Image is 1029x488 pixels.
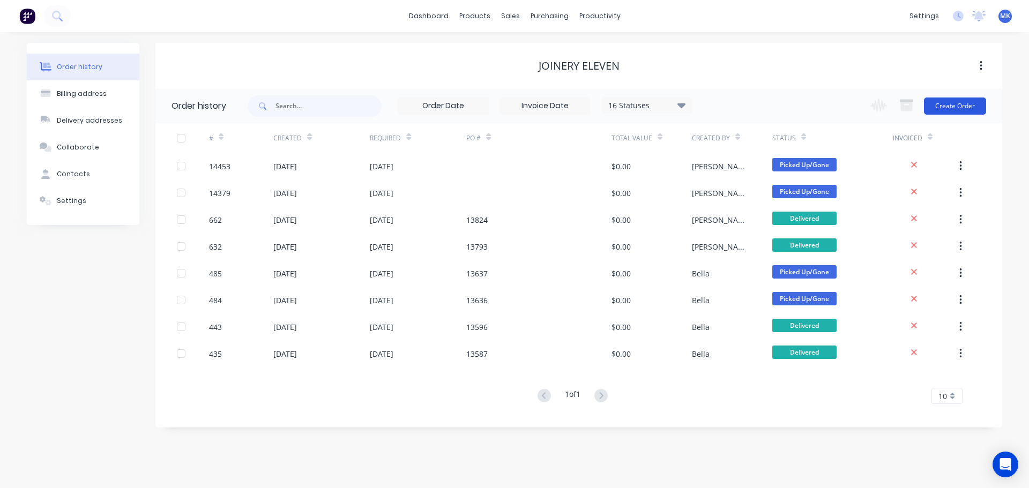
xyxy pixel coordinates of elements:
input: Order Date [398,98,488,114]
div: $0.00 [612,348,631,359]
div: [DATE] [273,214,297,226]
div: [DATE] [273,161,297,172]
div: 662 [209,214,222,226]
div: Status [772,133,796,143]
div: $0.00 [612,214,631,226]
div: PO # [466,133,481,143]
div: [PERSON_NAME] [692,241,751,252]
div: purchasing [525,8,574,24]
div: PO # [466,123,611,153]
div: sales [496,8,525,24]
div: Open Intercom Messenger [993,452,1018,477]
div: 13596 [466,321,488,333]
button: Billing address [27,80,139,107]
div: 13636 [466,295,488,306]
div: productivity [574,8,626,24]
div: [DATE] [370,348,393,359]
div: 484 [209,295,222,306]
button: Create Order [924,97,986,115]
span: Picked Up/Gone [772,158,837,171]
div: [DATE] [273,187,297,199]
div: [DATE] [370,295,393,306]
div: Invoiced [893,123,957,153]
div: Collaborate [57,142,99,152]
span: Picked Up/Gone [772,265,837,279]
div: 13793 [466,241,488,252]
div: Required [370,133,401,143]
div: 16 Statuses [602,100,692,111]
button: Contacts [27,161,139,187]
div: Bella [692,321,710,333]
div: [DATE] [273,321,297,333]
div: Bella [692,295,710,306]
button: Settings [27,187,139,214]
div: 632 [209,241,222,252]
span: Delivered [772,212,837,225]
img: Factory [19,8,35,24]
button: Order history [27,54,139,80]
div: $0.00 [612,187,631,199]
button: Collaborate [27,134,139,161]
div: 485 [209,268,222,279]
div: Delivery addresses [57,116,122,125]
div: [PERSON_NAME] [692,161,751,172]
div: Bella [692,348,710,359]
span: 10 [938,391,947,402]
div: settings [904,8,944,24]
span: Picked Up/Gone [772,185,837,198]
div: $0.00 [612,161,631,172]
div: [PERSON_NAME] [692,187,751,199]
span: Delivered [772,346,837,359]
div: $0.00 [612,241,631,252]
div: Order history [57,62,102,72]
div: Order history [171,100,226,112]
div: # [209,123,273,153]
div: [DATE] [370,161,393,172]
div: 14453 [209,161,230,172]
div: 14379 [209,187,230,199]
div: Bella [692,268,710,279]
span: Delivered [772,319,837,332]
div: 435 [209,348,222,359]
div: Created By [692,133,730,143]
div: Settings [57,196,86,206]
div: Total Value [612,133,652,143]
div: 13824 [466,214,488,226]
div: Created [273,133,302,143]
div: [DATE] [370,268,393,279]
div: [DATE] [273,348,297,359]
div: Contacts [57,169,90,179]
div: [DATE] [273,241,297,252]
div: 13637 [466,268,488,279]
div: [DATE] [273,268,297,279]
div: # [209,133,213,143]
div: [DATE] [370,241,393,252]
div: 443 [209,321,222,333]
a: dashboard [404,8,454,24]
div: products [454,8,496,24]
div: [DATE] [370,214,393,226]
div: Required [370,123,466,153]
span: Picked Up/Gone [772,292,837,305]
div: Total Value [612,123,692,153]
div: Created By [692,123,772,153]
button: Delivery addresses [27,107,139,134]
div: $0.00 [612,321,631,333]
div: Billing address [57,89,107,99]
div: [DATE] [273,295,297,306]
input: Invoice Date [500,98,590,114]
div: Status [772,123,893,153]
div: Created [273,123,370,153]
div: $0.00 [612,268,631,279]
input: Search... [275,95,382,117]
span: MK [1000,11,1010,21]
div: [DATE] [370,321,393,333]
span: Delivered [772,238,837,252]
div: Invoiced [893,133,922,143]
div: 1 of 1 [565,388,580,404]
div: 13587 [466,348,488,359]
div: [PERSON_NAME] [692,214,751,226]
div: [DATE] [370,187,393,199]
div: $0.00 [612,295,631,306]
div: Joinery Eleven [539,59,620,72]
